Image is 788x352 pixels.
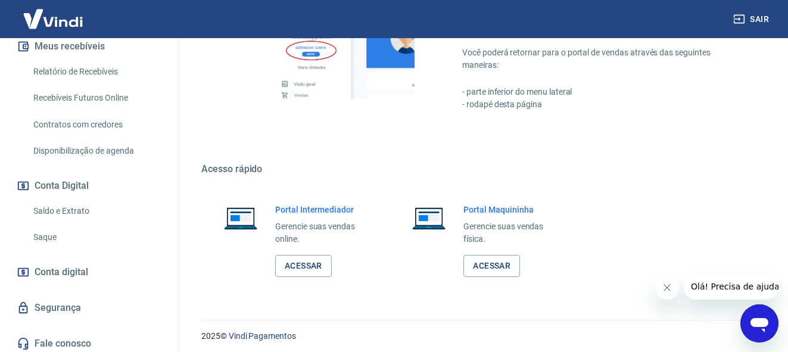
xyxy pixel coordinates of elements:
a: Saque [29,225,164,250]
p: - parte inferior do menu lateral [462,86,731,98]
span: Olá! Precisa de ajuda? [7,8,100,18]
p: Gerencie suas vendas online. [275,220,368,245]
a: Acessar [463,255,520,277]
iframe: Mensagem da empresa [684,273,778,300]
p: - rodapé desta página [462,98,731,111]
iframe: Botão para abrir a janela de mensagens [740,304,778,342]
a: Vindi Pagamentos [229,331,296,341]
button: Sair [731,8,774,30]
button: Meus recebíveis [14,33,164,60]
h5: Acesso rápido [201,163,759,175]
a: Recebíveis Futuros Online [29,86,164,110]
img: Imagem de um notebook aberto [216,204,266,232]
a: Relatório de Recebíveis [29,60,164,84]
a: Conta digital [14,259,164,285]
img: Imagem de um notebook aberto [404,204,454,232]
a: Saldo e Extrato [29,199,164,223]
a: Contratos com credores [29,113,164,137]
h6: Portal Intermediador [275,204,368,216]
p: Você poderá retornar para o portal de vendas através das seguintes maneiras: [462,46,731,71]
h6: Portal Maquininha [463,204,556,216]
p: Gerencie suas vendas física. [463,220,556,245]
iframe: Fechar mensagem [655,276,679,300]
a: Segurança [14,295,164,321]
a: Disponibilização de agenda [29,139,164,163]
button: Conta Digital [14,173,164,199]
a: Acessar [275,255,332,277]
p: 2025 © [201,330,759,342]
img: Vindi [14,1,92,37]
span: Conta digital [35,264,88,281]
